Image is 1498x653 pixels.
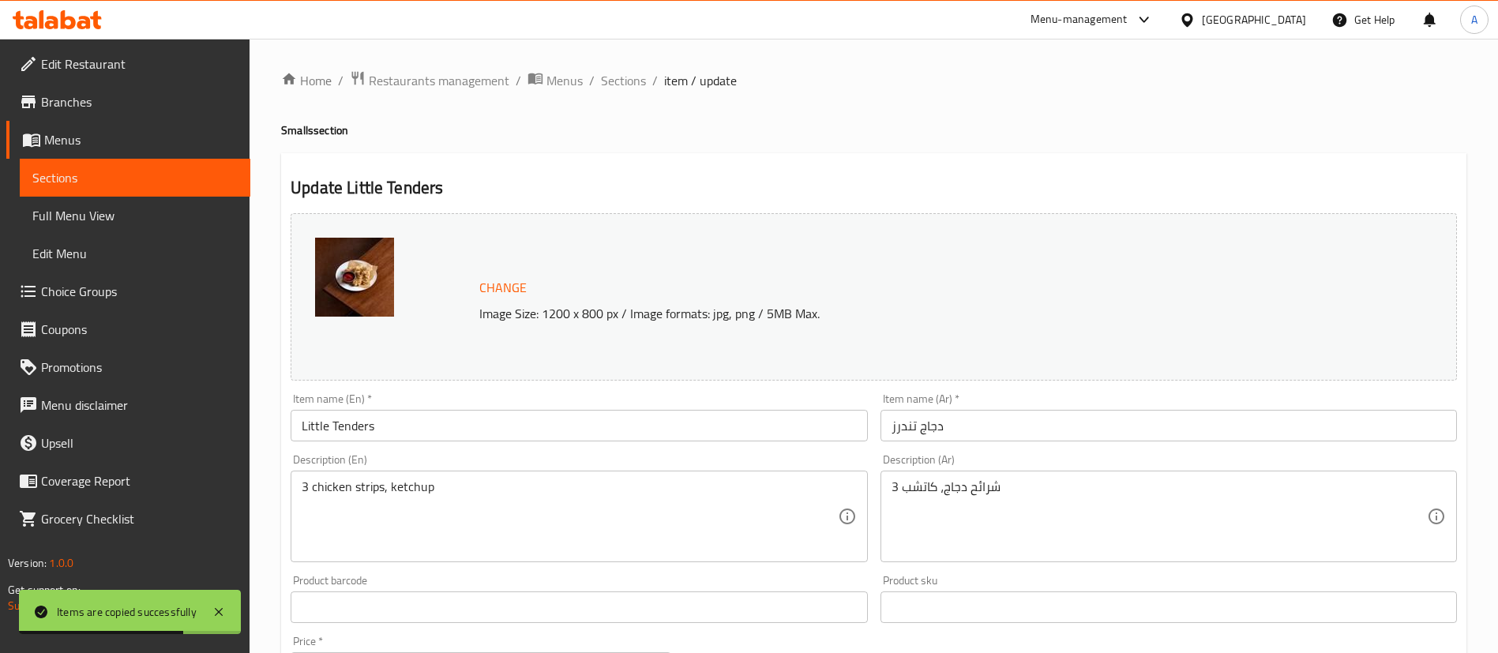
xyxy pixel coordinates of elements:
a: Edit Menu [20,235,250,272]
input: Please enter product barcode [291,591,867,623]
input: Please enter product sku [880,591,1457,623]
h4: Smalls section [281,122,1466,138]
a: Grocery Checklist [6,500,250,538]
span: Grocery Checklist [41,509,238,528]
a: Sections [20,159,250,197]
span: Full Menu View [32,206,238,225]
a: Upsell [6,424,250,462]
a: Menus [6,121,250,159]
span: A [1471,11,1477,28]
span: Choice Groups [41,282,238,301]
span: Menus [546,71,583,90]
li: / [516,71,521,90]
div: [GEOGRAPHIC_DATA] [1202,11,1306,28]
input: Enter name Ar [880,410,1457,441]
div: Menu-management [1031,10,1128,29]
input: Enter name En [291,410,867,441]
p: Image Size: 1200 x 800 px / Image formats: jpg, png / 5MB Max. [473,304,1311,323]
h2: Update Little Tenders [291,176,1457,200]
textarea: 3 chicken strips, ketchup [302,479,837,554]
a: Full Menu View [20,197,250,235]
button: Change [473,272,533,304]
a: Branches [6,83,250,121]
span: Sections [32,168,238,187]
span: Edit Restaurant [41,54,238,73]
nav: breadcrumb [281,70,1466,91]
span: Promotions [41,358,238,377]
span: Coverage Report [41,471,238,490]
a: Home [281,71,332,90]
span: Branches [41,92,238,111]
span: Change [479,276,527,299]
span: Get support on: [8,580,81,600]
span: Restaurants management [369,71,509,90]
li: / [652,71,658,90]
span: Menus [44,130,238,149]
a: Restaurants management [350,70,509,91]
a: Choice Groups [6,272,250,310]
span: Upsell [41,433,238,452]
li: / [338,71,344,90]
a: Menus [527,70,583,91]
span: Version: [8,553,47,573]
a: Sections [601,71,646,90]
img: Little_Tenders638949032617889930.jpg [315,238,394,317]
a: Support.OpsPlatform [8,595,108,616]
a: Coverage Report [6,462,250,500]
a: Edit Restaurant [6,45,250,83]
a: Coupons [6,310,250,348]
span: Menu disclaimer [41,396,238,415]
div: Items are copied successfully [57,603,197,621]
span: Coupons [41,320,238,339]
textarea: 3 شرائح دجاج، كاتشب [892,479,1427,554]
a: Menu disclaimer [6,386,250,424]
li: / [589,71,595,90]
span: Edit Menu [32,244,238,263]
a: Promotions [6,348,250,386]
span: item / update [664,71,737,90]
span: 1.0.0 [49,553,73,573]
